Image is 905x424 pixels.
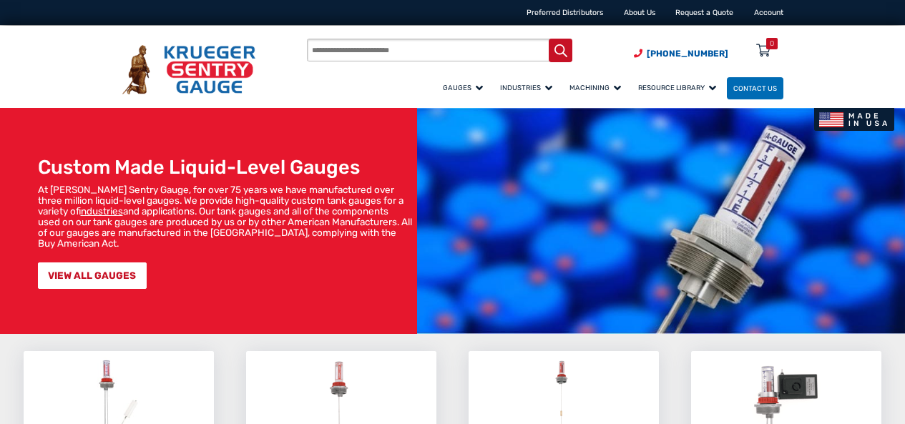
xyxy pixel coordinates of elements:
[632,75,727,100] a: Resource Library
[500,84,552,92] span: Industries
[38,184,412,249] p: At [PERSON_NAME] Sentry Gauge, for over 75 years we have manufactured over three million liquid-l...
[569,84,621,92] span: Machining
[675,8,733,17] a: Request a Quote
[624,8,655,17] a: About Us
[638,84,716,92] span: Resource Library
[733,84,777,92] span: Contact Us
[634,47,728,60] a: Phone Number (920) 434-8860
[754,8,783,17] a: Account
[81,205,123,217] a: industries
[494,75,563,100] a: Industries
[443,84,483,92] span: Gauges
[647,49,728,59] span: [PHONE_NUMBER]
[122,45,255,94] img: Krueger Sentry Gauge
[436,75,494,100] a: Gauges
[38,262,147,289] a: VIEW ALL GAUGES
[563,75,632,100] a: Machining
[527,8,603,17] a: Preferred Distributors
[38,156,412,179] h1: Custom Made Liquid-Level Gauges
[814,108,895,131] img: Made In USA
[770,38,774,49] div: 0
[417,108,905,334] img: bg_hero_bannerksentry
[727,77,783,99] a: Contact Us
